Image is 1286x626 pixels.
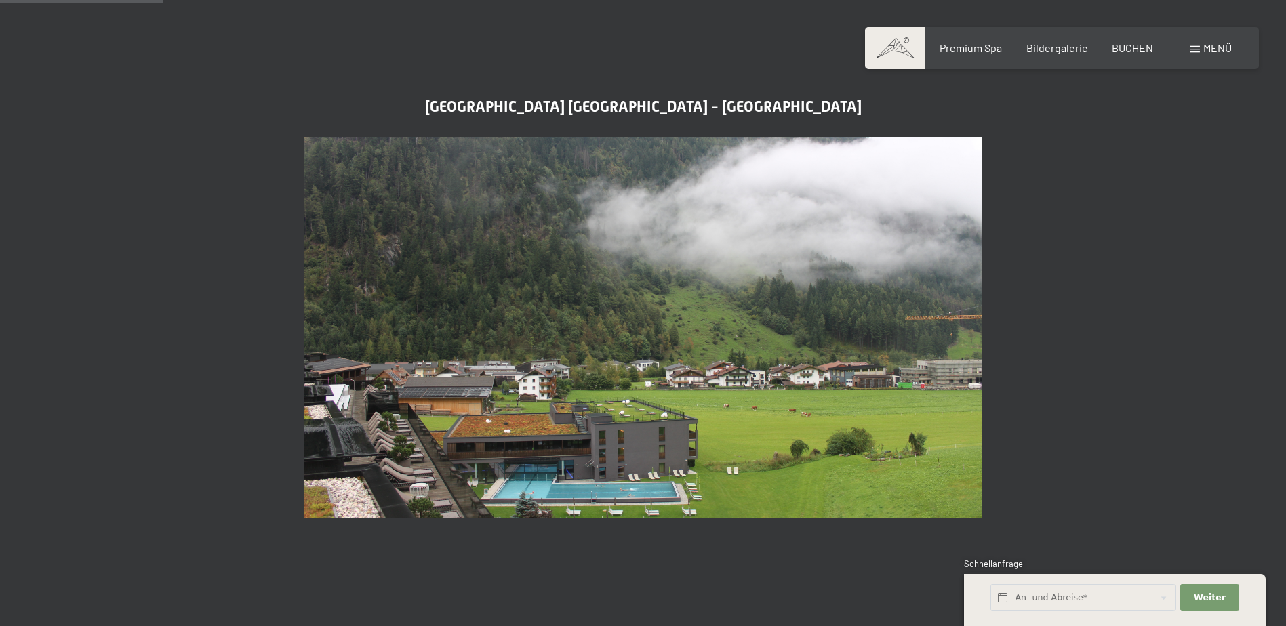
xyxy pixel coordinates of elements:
span: Menü [1203,41,1232,54]
span: [GEOGRAPHIC_DATA] [GEOGRAPHIC_DATA] - [GEOGRAPHIC_DATA] [425,98,862,115]
a: Bildergalerie [1026,41,1088,54]
span: Weiter [1194,591,1226,604]
span: Schnellanfrage [964,558,1023,569]
button: Weiter [1180,584,1239,612]
img: Luxury SPA Resort Schwarzenstein Luttach - Ahrntal [304,137,982,518]
a: BUCHEN [1112,41,1153,54]
a: Premium Spa [940,41,1002,54]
